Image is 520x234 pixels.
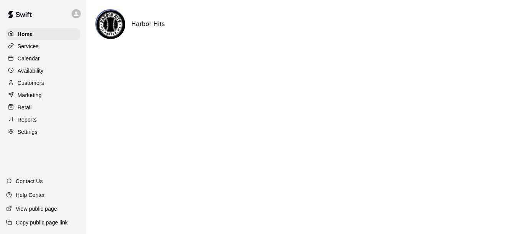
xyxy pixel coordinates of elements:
[16,219,68,226] p: Copy public page link
[18,67,44,75] p: Availability
[18,104,32,111] p: Retail
[18,116,37,123] p: Reports
[16,191,45,199] p: Help Center
[18,55,40,62] p: Calendar
[6,114,80,125] a: Reports
[18,91,42,99] p: Marketing
[16,205,57,213] p: View public page
[6,77,80,89] a: Customers
[6,41,80,52] a: Services
[131,19,165,29] h6: Harbor Hits
[18,42,39,50] p: Services
[18,30,33,38] p: Home
[6,102,80,113] a: Retail
[96,10,125,39] img: Harbor Hits logo
[16,177,43,185] p: Contact Us
[6,65,80,76] a: Availability
[18,79,44,87] p: Customers
[18,128,38,136] p: Settings
[6,53,80,64] a: Calendar
[6,89,80,101] a: Marketing
[6,28,80,40] a: Home
[6,126,80,138] a: Settings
